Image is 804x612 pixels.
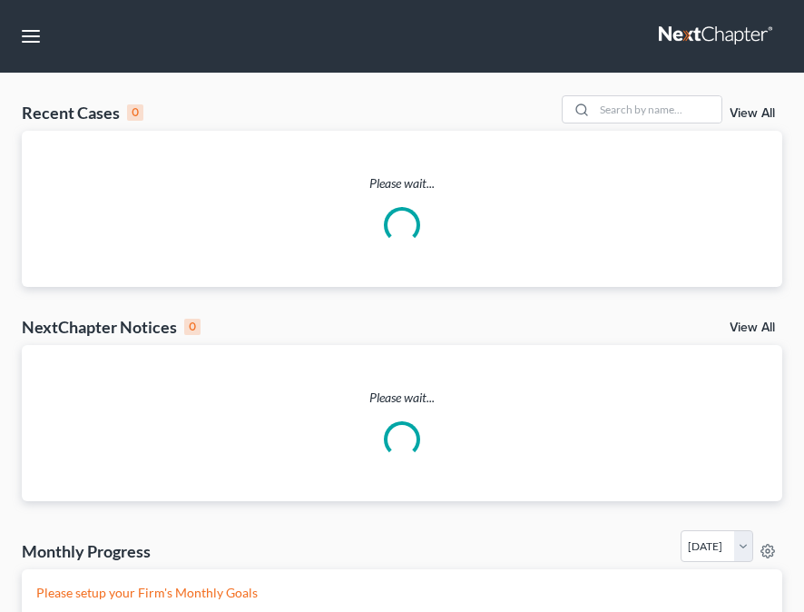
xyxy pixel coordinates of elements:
div: Recent Cases [22,102,143,123]
div: 0 [127,104,143,121]
a: View All [730,321,775,334]
a: View All [730,107,775,120]
p: Please setup your Firm's Monthly Goals [36,584,768,602]
div: 0 [184,319,201,335]
input: Search by name... [594,96,721,123]
h3: Monthly Progress [22,540,151,562]
p: Please wait... [22,389,782,407]
p: Please wait... [22,174,782,192]
div: NextChapter Notices [22,316,201,338]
